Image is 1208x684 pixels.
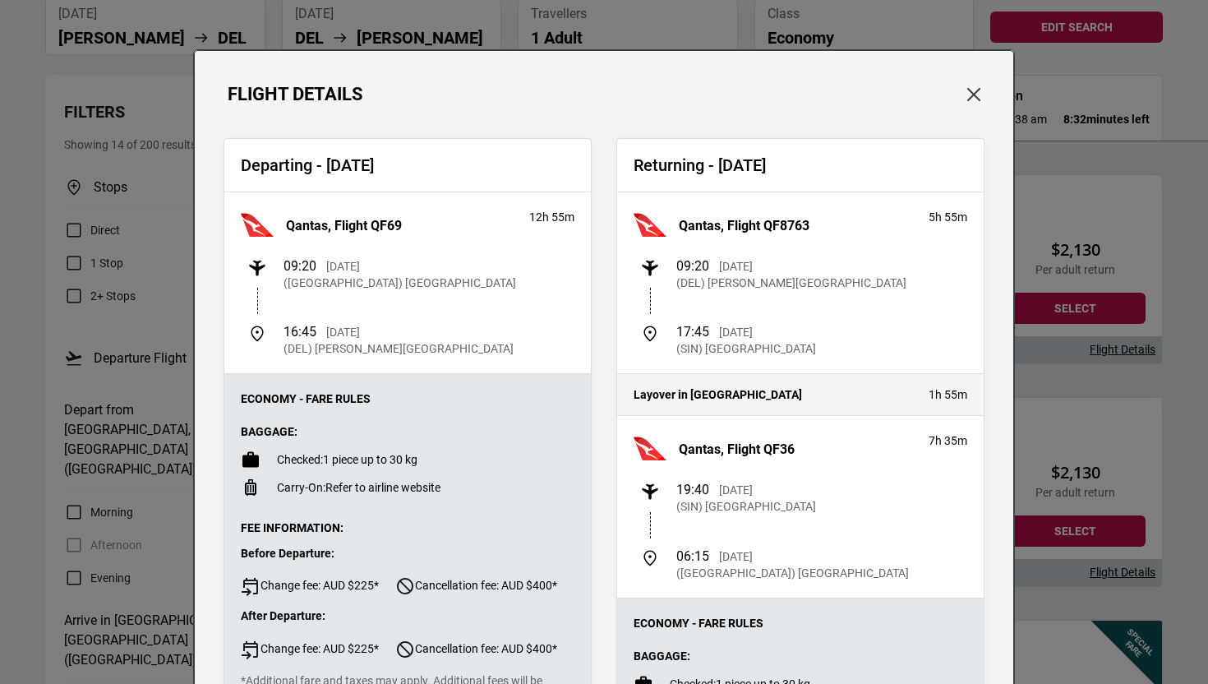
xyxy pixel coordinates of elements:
h2: Returning - [DATE] [634,155,967,175]
p: 7h 35m [929,432,967,449]
p: [DATE] [719,482,753,498]
span: Carry-On: [277,481,325,494]
p: 1 piece up to 30 kg [277,451,417,468]
img: Qantas [634,432,666,465]
span: Cancellation fee: AUD $400* [395,576,557,596]
span: Checked: [277,453,323,466]
p: 12h 55m [529,209,574,225]
button: Close [963,84,984,105]
p: [DATE] [719,258,753,275]
p: 5h 55m [929,209,967,225]
p: (DEL) [PERSON_NAME][GEOGRAPHIC_DATA] [284,340,514,357]
p: [DATE] [326,324,360,340]
h2: Departing - [DATE] [241,155,574,175]
p: (SIN) [GEOGRAPHIC_DATA] [676,498,816,515]
span: Cancellation fee: AUD $400* [395,640,557,659]
p: Economy - Fare Rules [241,391,574,407]
h1: Flight Details [228,84,363,105]
span: 09:20 [676,258,709,274]
span: Change fee: AUD $225* [241,576,379,596]
strong: Baggage: [241,425,297,438]
span: Change fee: AUD $225* [241,640,379,659]
span: 19:40 [676,482,709,497]
img: Qantas [634,209,666,242]
h3: Qantas, Flight QF8763 [679,218,809,233]
strong: Baggage: [634,649,690,663]
span: 09:20 [284,258,316,274]
img: Qantas [241,209,274,242]
strong: After Departure: [241,609,325,622]
p: 1h 55m [929,386,967,403]
h3: Qantas, Flight QF36 [679,441,795,457]
p: ([GEOGRAPHIC_DATA]) [GEOGRAPHIC_DATA] [676,565,909,581]
span: 06:15 [676,548,709,564]
p: Economy - Fare Rules [634,615,967,631]
span: 16:45 [284,324,316,340]
span: 17:45 [676,324,709,340]
strong: Before Departure: [241,547,334,560]
p: Refer to airline website [277,479,440,496]
p: [DATE] [719,548,753,565]
h3: Qantas, Flight QF69 [286,218,402,233]
p: (DEL) [PERSON_NAME][GEOGRAPHIC_DATA] [676,275,906,291]
strong: Fee Information: [241,521,343,534]
h4: Layover in [GEOGRAPHIC_DATA] [634,388,912,402]
p: ([GEOGRAPHIC_DATA]) [GEOGRAPHIC_DATA] [284,275,516,291]
p: [DATE] [719,324,753,340]
p: [DATE] [326,258,360,275]
p: (SIN) [GEOGRAPHIC_DATA] [676,340,816,357]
